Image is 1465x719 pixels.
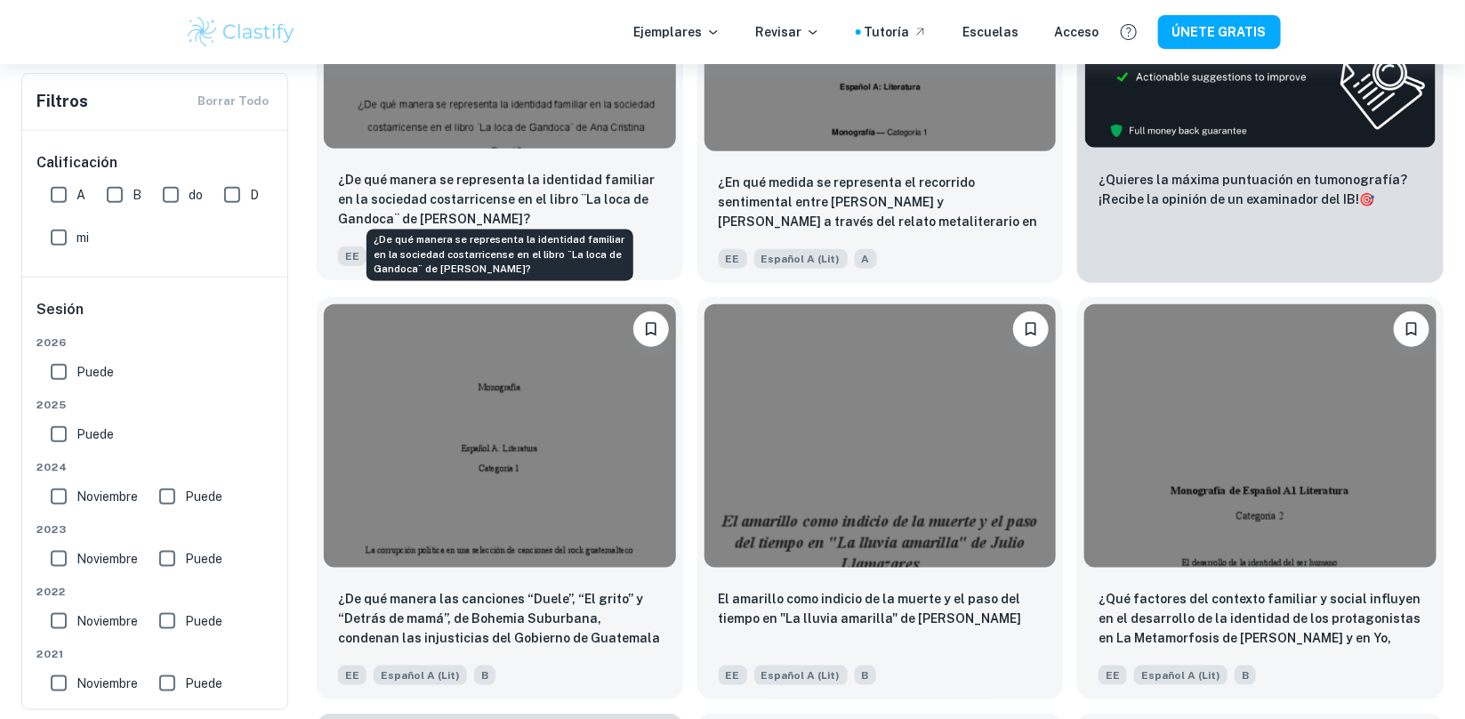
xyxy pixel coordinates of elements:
[36,399,67,411] font: 2025
[189,188,203,202] font: do
[250,188,259,202] font: D
[481,669,488,682] font: B
[704,304,1057,569] img: Miniatura de ejemplo de Español A (Literatura) EE: El amarillo como indicio de la muerte y
[1055,22,1099,42] a: Acceso
[1394,311,1429,347] button: Inicie sesión para marcar ejemplos como favoritos
[719,173,1042,233] p: ¿En qué medida se representa el recorrido sentimental entre Julio y Emilia a través del relato me...
[726,253,740,265] font: EE
[76,614,138,628] font: Noviembre
[36,648,64,660] font: 2021
[1099,173,1327,187] font: ¿Quieres la máxima puntuación en tu
[1099,592,1421,665] font: ¿Qué factores del contexto familiar y social influyen en el desarrollo de la identidad de los pro...
[1106,669,1120,682] font: EE
[36,523,67,536] font: 2023
[726,669,740,682] font: EE
[338,173,655,226] font: ¿De qué manera se representa la identidad familiar en la sociedad costarricense en el libro ¨La l...
[1013,311,1049,347] button: Inicie sesión para marcar ejemplos como favoritos
[1114,17,1144,47] button: Ayuda y comentarios
[1172,26,1267,40] font: ÚNETE GRATIS
[963,25,1019,39] font: Escuelas
[1359,192,1374,206] font: 🎯
[1077,297,1444,700] a: Inicie sesión para marcar ejemplos como favoritos¿Qué factores del contexto familiar y social inf...
[76,489,138,504] font: Noviembre
[862,669,869,682] font: B
[1099,589,1422,650] p: ¿Qué factores del contexto familiar y social influyen en el desarrollo de la identidad de los pro...
[338,589,662,650] p: ¿De qué manera las canciones “Duele”, “El grito” y “Detrás de mamá”, de Bohemia Suburbana, conden...
[36,586,66,598] font: 2022
[862,253,870,265] font: A
[185,614,222,628] font: Puede
[133,188,141,202] font: B
[865,22,928,42] a: Tutoría
[76,676,138,691] font: Noviembre
[1055,25,1099,39] font: Acceso
[1084,304,1437,569] img: Miniatura de ejemplo de Español A (Literatura) EE: ¿Qué factores del contexto familiar y so?
[697,297,1064,700] a: Inicie sesión para marcar ejemplos como favoritosEl amarillo como indicio de la muerte y el paso ...
[36,336,67,349] font: 2026
[76,427,114,441] font: Puede
[185,489,222,504] font: Puede
[1141,669,1220,682] font: Español A (Lit)
[761,253,841,265] font: Español A (Lit)
[761,669,841,682] font: Español A (Lit)
[76,365,114,379] font: Puede
[36,154,117,171] font: Calificación
[36,461,68,473] font: 2024
[1158,15,1281,48] button: ÚNETE GRATIS
[633,311,669,347] button: Inicie sesión para marcar ejemplos como favoritos
[338,592,660,665] font: ¿De qué manera las canciones “Duele”, “El grito” y “Detrás de mamá”, de Bohemia Suburbana, conden...
[36,92,88,110] font: Filtros
[185,552,222,566] font: Puede
[36,301,84,318] font: Sesión
[324,304,676,569] img: Miniatura de ejemplo de Español A (Lit) EE: ¿De qué manera las canciones “Duele”, “E
[185,676,222,691] font: Puede
[185,14,298,50] img: Logotipo de Clastify
[381,669,460,682] font: Español A (Lit)
[719,589,1042,628] p: El amarillo como indicio de la muerte y el paso del tiempo en "La lluvia amarilla" de Julio Llama...
[963,22,1019,42] a: Escuelas
[317,297,683,700] a: Inicie sesión para marcar ejemplos como favoritos¿De qué manera las canciones “Duele”, “El grito”...
[345,250,359,263] font: EE
[1327,173,1400,187] font: monografía
[338,170,662,229] p: ¿De qué manera se representa la identidad familiar en la sociedad costarricense en el libro ¨La l...
[76,552,138,566] font: Noviembre
[756,25,802,39] font: Revisar
[719,592,1022,626] font: El amarillo como indicio de la muerte y el paso del tiempo en "La lluvia amarilla" de [PERSON_NAME]
[634,25,703,39] font: Ejemplares
[865,25,910,39] font: Tutoría
[76,188,85,202] font: A
[76,230,89,245] font: mi
[345,669,359,682] font: EE
[366,230,633,281] div: ¿De qué manera se representa la identidad familiar en la sociedad costarricense en el libro ¨La l...
[1242,669,1249,682] font: B
[719,175,1038,248] font: ¿En qué medida se representa el recorrido sentimental entre [PERSON_NAME] y [PERSON_NAME] a travé...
